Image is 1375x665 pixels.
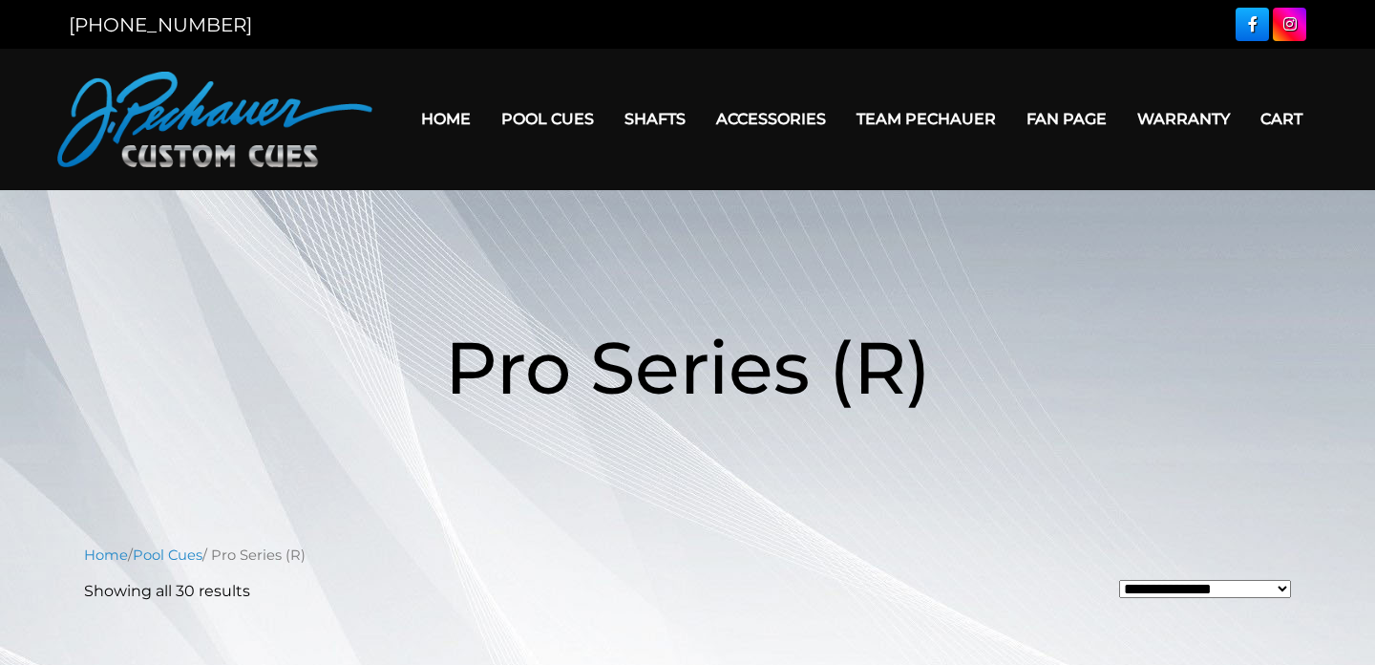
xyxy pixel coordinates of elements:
[609,95,701,143] a: Shafts
[1245,95,1318,143] a: Cart
[1119,580,1291,598] select: Shop order
[133,547,202,564] a: Pool Cues
[57,72,372,167] img: Pechauer Custom Cues
[84,545,1291,566] nav: Breadcrumb
[701,95,841,143] a: Accessories
[1122,95,1245,143] a: Warranty
[406,95,486,143] a: Home
[84,547,128,564] a: Home
[84,580,250,603] p: Showing all 30 results
[486,95,609,143] a: Pool Cues
[69,13,252,36] a: [PHONE_NUMBER]
[841,95,1011,143] a: Team Pechauer
[1011,95,1122,143] a: Fan Page
[445,323,931,412] span: Pro Series (R)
